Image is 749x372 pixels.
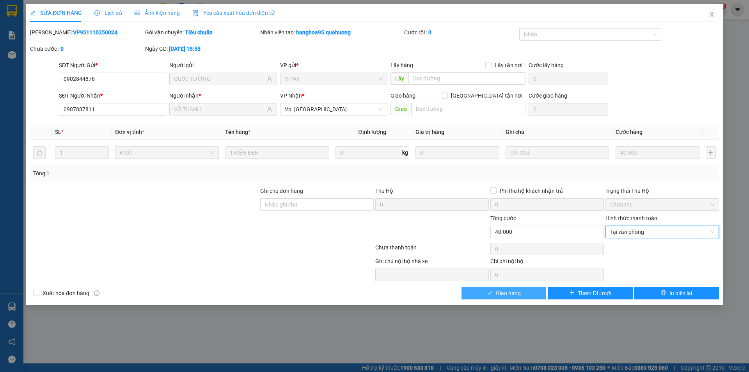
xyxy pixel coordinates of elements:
[401,146,409,159] span: kg
[374,243,490,257] div: Chưa thanh toán
[145,44,259,53] div: Ngày GD:
[506,146,609,159] input: Ghi Chú
[415,129,444,135] span: Giá trị hàng
[487,290,493,296] span: check
[390,103,411,115] span: Giao
[135,10,180,16] span: Ảnh kiện hàng
[59,91,166,100] div: SĐT Người Nhận
[135,10,140,16] span: picture
[192,10,275,16] span: Yêu cầu xuất hóa đơn điện tử
[260,28,403,37] div: Nhân viên tạo:
[185,29,213,36] b: Tiêu chuẩn
[390,72,408,85] span: Lấy
[502,125,612,140] th: Ghi chú
[94,290,99,296] span: info-circle
[529,73,608,85] input: Cước lấy hàng
[490,215,516,221] span: Tổng cước
[285,73,383,85] span: VP 95
[59,61,166,69] div: SĐT Người Gửi
[610,199,714,210] span: Chưa thu
[280,93,302,99] span: VP Nhận
[267,76,272,82] span: user
[616,146,699,159] input: 0
[174,75,265,83] input: Tên người gửi
[375,257,489,269] div: Ghi chú nội bộ nhà xe
[115,129,144,135] span: Đơn vị tính
[260,188,303,194] label: Ghi chú đơn hàng
[169,61,277,69] div: Người gửi
[669,289,692,297] span: In biên lai
[120,147,214,158] span: Khác
[60,46,64,52] b: 0
[548,287,632,299] button: plusThêm ĐH mới
[605,215,657,221] label: Hình thức thanh toán
[661,290,666,296] span: printer
[411,103,525,115] input: Dọc đường
[428,29,431,36] b: 0
[267,107,272,112] span: user
[448,91,525,100] span: [GEOGRAPHIC_DATA] tận nơi
[415,146,499,159] input: 0
[55,129,61,135] span: SL
[94,10,100,16] span: clock-circle
[169,46,201,52] b: [DATE] 15:55
[225,146,329,159] input: VD: Bàn, Ghế
[706,146,716,159] button: plus
[169,91,277,100] div: Người nhận
[225,129,250,135] span: Tên hàng
[605,187,719,195] div: Trạng thái Thu Hộ
[390,93,415,99] span: Giao hàng
[174,105,265,114] input: Tên người nhận
[30,44,144,53] div: Chưa cước :
[359,129,386,135] span: Định lượng
[390,62,413,68] span: Lấy hàng
[145,28,259,37] div: Gói vận chuyển:
[610,226,714,238] span: Tại văn phòng
[461,287,546,299] button: checkGiao hàng
[701,4,723,26] button: Close
[569,290,575,296] span: plus
[296,29,351,36] b: hanghoa95.quehuong
[634,287,719,299] button: printerIn biên lai
[408,72,525,85] input: Dọc đường
[73,29,117,36] b: VP951110250024
[39,289,92,297] span: Xuất hóa đơn hàng
[616,129,643,135] span: Cước hàng
[260,198,374,211] input: Ghi chú đơn hàng
[490,257,604,269] div: Chi phí nội bộ
[33,146,46,159] button: delete
[33,169,289,178] div: Tổng: 1
[709,11,715,18] span: close
[375,188,393,194] span: Thu Hộ
[30,28,144,37] div: [PERSON_NAME]:
[30,10,35,16] span: edit
[529,103,608,116] input: Cước giao hàng
[496,289,521,297] span: Giao hàng
[529,62,564,68] label: Cước lấy hàng
[529,93,567,99] label: Cước giao hàng
[192,10,199,16] img: icon
[280,61,387,69] div: VP gửi
[578,289,611,297] span: Thêm ĐH mới
[94,10,122,16] span: Lịch sử
[492,61,525,69] span: Lấy tận nơi
[30,10,82,16] span: SỬA ĐƠN HÀNG
[285,103,383,115] span: Vp. Phan Rang
[497,187,566,195] span: Phí thu hộ khách nhận trả
[404,28,518,37] div: Cước rồi :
